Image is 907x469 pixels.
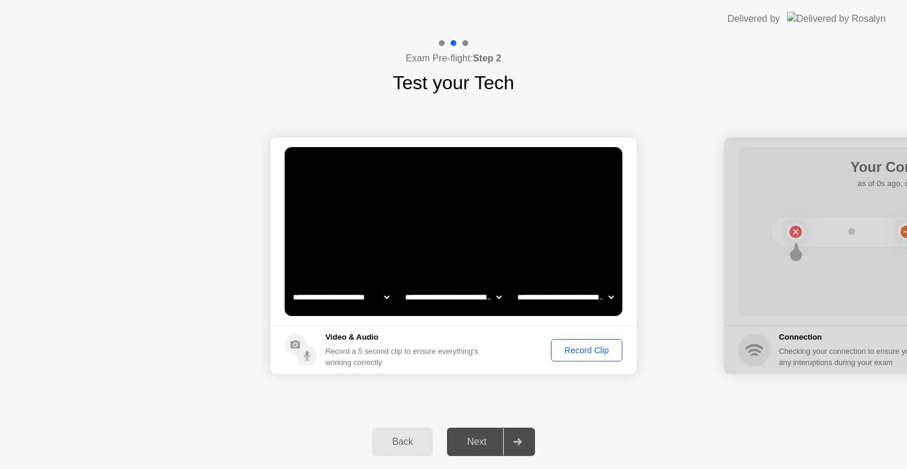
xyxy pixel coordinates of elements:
[372,428,433,456] button: Back
[376,437,429,447] div: Back
[291,285,391,309] select: Available cameras
[325,331,483,343] h5: Video & Audio
[447,428,535,456] button: Next
[555,346,618,355] div: Record Clip
[727,12,780,26] div: Delivered by
[515,285,616,309] select: Available microphones
[473,53,501,63] b: Step 2
[787,12,886,25] img: Delivered by Rosalyn
[325,346,483,368] div: Record a 5 second clip to ensure everything’s working correctly
[451,437,503,447] div: Next
[393,69,514,97] h1: Test your Tech
[551,339,622,361] button: Record Clip
[403,285,504,309] select: Available speakers
[406,51,501,66] h4: Exam Pre-flight:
